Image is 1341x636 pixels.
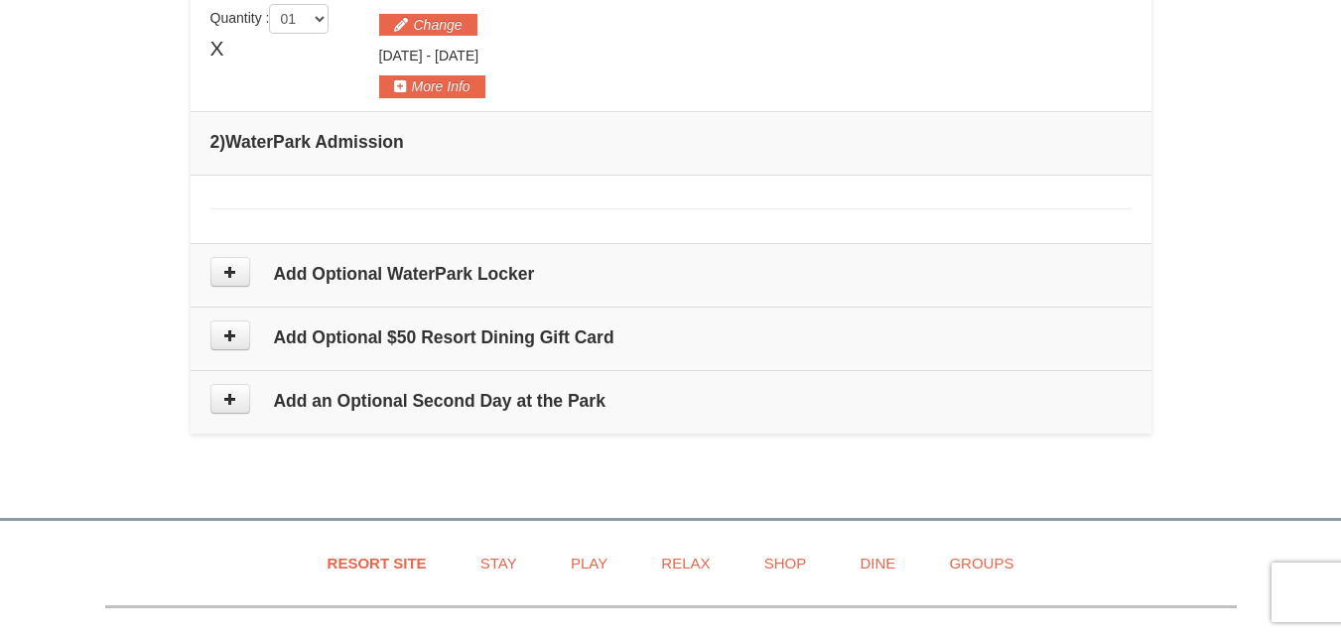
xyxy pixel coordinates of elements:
[210,391,1132,411] h4: Add an Optional Second Day at the Park
[924,541,1038,585] a: Groups
[219,132,225,152] span: )
[303,541,452,585] a: Resort Site
[210,264,1132,284] h4: Add Optional WaterPark Locker
[546,541,632,585] a: Play
[379,14,477,36] button: Change
[210,10,330,26] span: Quantity :
[210,327,1132,347] h4: Add Optional $50 Resort Dining Gift Card
[210,34,224,64] span: X
[379,75,485,97] button: More Info
[636,541,735,585] a: Relax
[210,132,1132,152] h4: 2 WaterPark Admission
[435,48,478,64] span: [DATE]
[739,541,832,585] a: Shop
[835,541,920,585] a: Dine
[456,541,542,585] a: Stay
[379,48,423,64] span: [DATE]
[426,48,431,64] span: -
